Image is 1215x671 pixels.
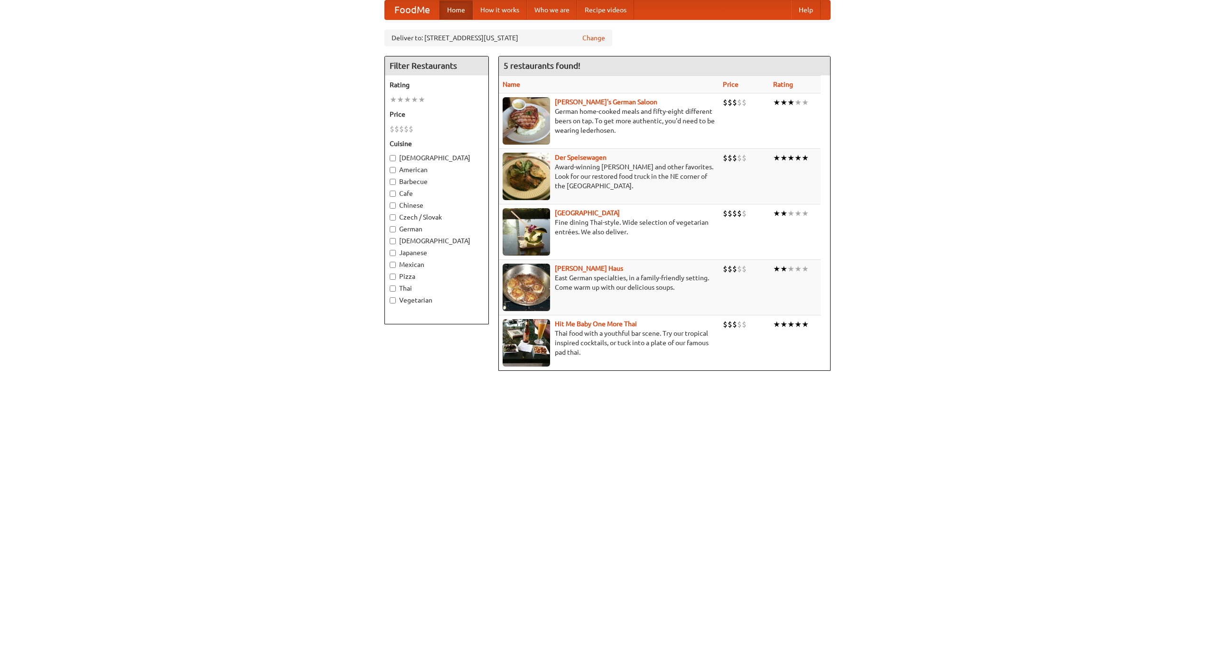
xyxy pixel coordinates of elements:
input: Pizza [390,274,396,280]
p: German home-cooked meals and fifty-eight different beers on tap. To get more authentic, you'd nee... [503,107,715,135]
li: ★ [787,319,794,330]
p: Fine dining Thai-style. Wide selection of vegetarian entrées. We also deliver. [503,218,715,237]
li: $ [742,153,747,163]
li: ★ [802,97,809,108]
input: Barbecue [390,179,396,185]
li: $ [723,153,728,163]
li: $ [742,97,747,108]
a: Home [439,0,473,19]
li: ★ [802,153,809,163]
h5: Cuisine [390,139,484,148]
b: Hit Me Baby One More Thai [555,320,637,328]
li: $ [409,124,413,134]
li: ★ [787,208,794,219]
a: How it works [473,0,527,19]
input: [DEMOGRAPHIC_DATA] [390,155,396,161]
input: Czech / Slovak [390,214,396,221]
label: Vegetarian [390,295,484,305]
li: $ [723,97,728,108]
label: Czech / Slovak [390,212,484,222]
h5: Rating [390,80,484,90]
li: $ [732,208,737,219]
a: Name [503,81,520,88]
p: East German specialties, in a family-friendly setting. Come warm up with our delicious soups. [503,273,715,292]
label: Barbecue [390,177,484,186]
li: ★ [794,264,802,274]
a: Recipe videos [577,0,634,19]
li: $ [728,319,732,330]
a: Who we are [527,0,577,19]
a: Der Speisewagen [555,154,607,161]
li: $ [728,97,732,108]
li: ★ [780,153,787,163]
img: babythai.jpg [503,319,550,367]
li: ★ [773,208,780,219]
a: [PERSON_NAME]'s German Saloon [555,98,657,106]
li: $ [728,208,732,219]
img: speisewagen.jpg [503,153,550,200]
li: ★ [404,94,411,105]
li: ★ [787,153,794,163]
li: $ [737,319,742,330]
li: ★ [794,97,802,108]
li: $ [732,264,737,274]
div: Deliver to: [STREET_ADDRESS][US_STATE] [384,29,612,46]
label: American [390,165,484,175]
li: ★ [397,94,404,105]
a: [GEOGRAPHIC_DATA] [555,209,620,217]
ng-pluralize: 5 restaurants found! [504,61,580,70]
input: Japanese [390,250,396,256]
input: Cafe [390,191,396,197]
li: ★ [802,264,809,274]
li: ★ [780,319,787,330]
li: $ [737,264,742,274]
li: $ [394,124,399,134]
li: $ [732,97,737,108]
li: $ [737,153,742,163]
label: Thai [390,284,484,293]
input: [DEMOGRAPHIC_DATA] [390,238,396,244]
a: Price [723,81,738,88]
li: ★ [794,319,802,330]
label: [DEMOGRAPHIC_DATA] [390,236,484,246]
li: ★ [773,264,780,274]
li: $ [732,153,737,163]
li: ★ [787,264,794,274]
label: Pizza [390,272,484,281]
li: ★ [780,97,787,108]
li: ★ [411,94,418,105]
a: Rating [773,81,793,88]
li: $ [742,264,747,274]
p: Award-winning [PERSON_NAME] and other favorites. Look for our restored food truck in the NE corne... [503,162,715,191]
li: $ [728,153,732,163]
li: ★ [773,97,780,108]
li: ★ [780,208,787,219]
li: $ [390,124,394,134]
a: [PERSON_NAME] Haus [555,265,623,272]
li: $ [737,97,742,108]
img: esthers.jpg [503,97,550,145]
li: $ [742,208,747,219]
label: Cafe [390,189,484,198]
a: Help [791,0,821,19]
label: Japanese [390,248,484,257]
input: German [390,226,396,232]
li: ★ [787,97,794,108]
li: ★ [773,319,780,330]
label: Mexican [390,260,484,269]
li: $ [399,124,404,134]
h5: Price [390,110,484,119]
input: Mexican [390,262,396,268]
label: German [390,224,484,234]
a: FoodMe [385,0,439,19]
label: [DEMOGRAPHIC_DATA] [390,153,484,163]
h4: Filter Restaurants [385,56,488,75]
img: satay.jpg [503,208,550,256]
li: ★ [794,153,802,163]
input: Chinese [390,202,396,209]
li: $ [404,124,409,134]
